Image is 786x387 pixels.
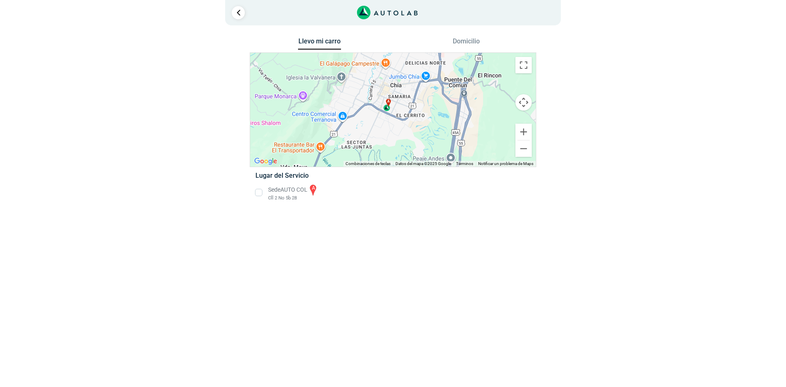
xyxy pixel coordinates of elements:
a: Ir al paso anterior [232,6,245,19]
a: Notificar un problema de Maps [478,161,533,166]
span: a [387,99,390,104]
a: Link al sitio de autolab [357,8,418,16]
button: Domicilio [445,37,488,49]
button: Ampliar [515,124,532,140]
h5: Lugar del Servicio [255,172,530,179]
button: Combinaciones de teclas [346,161,391,167]
span: Datos del mapa ©2025 Google [395,161,451,166]
button: Controles de visualización del mapa [515,94,532,111]
button: Cambiar a la vista en pantalla completa [515,57,532,73]
button: Llevo mi carro [298,37,341,50]
img: Google [252,156,279,167]
a: Abre esta zona en Google Maps (se abre en una nueva ventana) [252,156,279,167]
button: Reducir [515,140,532,157]
a: Términos (se abre en una nueva pestaña) [456,161,473,166]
